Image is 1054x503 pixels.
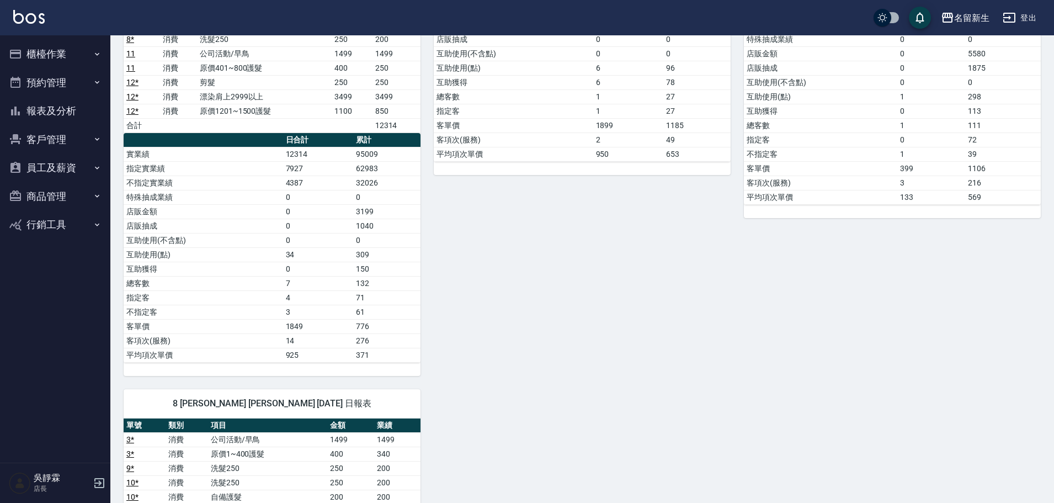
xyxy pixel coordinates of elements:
[283,305,353,319] td: 3
[332,61,372,75] td: 400
[434,104,593,118] td: 指定客
[897,118,965,133] td: 1
[34,473,90,484] h5: 吳靜霖
[593,61,663,75] td: 6
[197,32,332,46] td: 洗髮250
[744,161,897,176] td: 客單價
[897,190,965,204] td: 133
[372,118,420,133] td: 12314
[332,75,372,89] td: 250
[124,348,283,362] td: 平均項次單價
[166,419,207,433] th: 類別
[897,104,965,118] td: 0
[208,432,328,447] td: 公司活動/早鳥
[998,8,1041,28] button: 登出
[744,133,897,147] td: 指定客
[593,104,663,118] td: 1
[327,447,374,461] td: 400
[663,104,731,118] td: 27
[197,46,332,61] td: 公司活動/早鳥
[13,10,45,24] img: Logo
[166,432,207,447] td: 消費
[283,219,353,233] td: 0
[332,46,372,61] td: 1499
[9,472,31,494] img: Person
[744,118,897,133] td: 總客數
[283,190,353,204] td: 0
[353,247,420,262] td: 309
[965,147,1041,161] td: 39
[744,61,897,75] td: 店販抽成
[663,32,731,46] td: 0
[124,233,283,247] td: 互助使用(不含點)
[126,49,135,58] a: 11
[663,89,731,104] td: 27
[744,176,897,190] td: 客項次(服務)
[965,75,1041,89] td: 0
[353,233,420,247] td: 0
[965,190,1041,204] td: 569
[954,11,989,25] div: 名留新生
[4,210,106,239] button: 行銷工具
[744,190,897,204] td: 平均項次單價
[166,475,207,490] td: 消費
[434,32,593,46] td: 店販抽成
[353,219,420,233] td: 1040
[663,147,731,161] td: 653
[283,204,353,219] td: 0
[124,133,420,363] table: a dense table
[126,63,135,72] a: 11
[283,147,353,161] td: 12314
[353,161,420,176] td: 62983
[897,46,965,61] td: 0
[593,147,663,161] td: 950
[283,161,353,176] td: 7927
[965,161,1041,176] td: 1106
[34,484,90,494] p: 店長
[353,333,420,348] td: 276
[744,32,897,46] td: 特殊抽成業績
[353,147,420,161] td: 95009
[124,190,283,204] td: 特殊抽成業績
[283,176,353,190] td: 4387
[124,161,283,176] td: 指定實業績
[4,182,106,211] button: 商品管理
[897,176,965,190] td: 3
[283,348,353,362] td: 925
[124,419,166,433] th: 單號
[283,290,353,305] td: 4
[327,475,374,490] td: 250
[208,419,328,433] th: 項目
[160,75,196,89] td: 消費
[283,262,353,276] td: 0
[663,118,731,133] td: 1185
[4,68,106,97] button: 預約管理
[283,276,353,290] td: 7
[160,32,196,46] td: 消費
[372,61,420,75] td: 250
[124,204,283,219] td: 店販金額
[965,89,1041,104] td: 298
[124,219,283,233] td: 店販抽成
[124,262,283,276] td: 互助獲得
[4,40,106,68] button: 櫃檯作業
[374,475,420,490] td: 200
[124,290,283,305] td: 指定客
[4,125,106,154] button: 客戶管理
[897,75,965,89] td: 0
[965,61,1041,75] td: 1875
[124,319,283,333] td: 客單價
[353,204,420,219] td: 3199
[160,61,196,75] td: 消費
[434,133,593,147] td: 客項次(服務)
[663,46,731,61] td: 0
[283,319,353,333] td: 1849
[372,46,420,61] td: 1499
[197,89,332,104] td: 漂染肩上2999以上
[124,333,283,348] td: 客項次(服務)
[936,7,994,29] button: 名留新生
[353,305,420,319] td: 61
[744,104,897,118] td: 互助獲得
[160,46,196,61] td: 消費
[372,89,420,104] td: 3499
